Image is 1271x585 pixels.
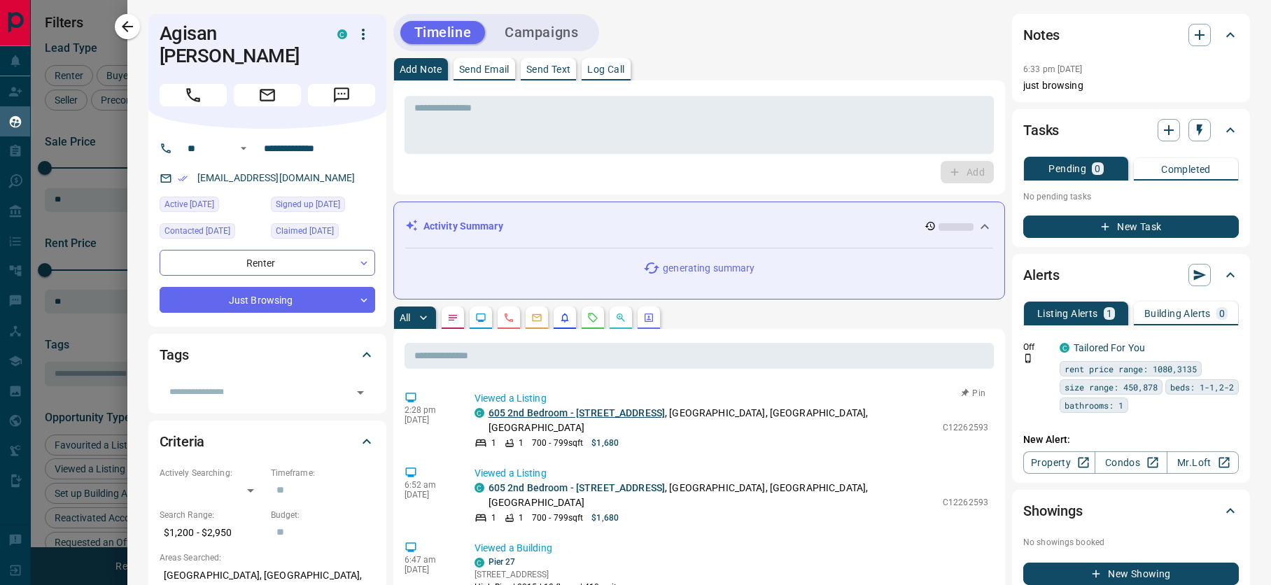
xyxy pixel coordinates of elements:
div: Notes [1023,18,1239,52]
div: condos.ca [337,29,347,39]
a: Condos [1095,451,1167,474]
p: [STREET_ADDRESS] [475,568,622,581]
span: Claimed [DATE] [276,224,334,238]
p: 1 [491,437,496,449]
p: All [400,313,411,323]
svg: Emails [531,312,542,323]
p: Viewed a Building [475,541,988,556]
p: No showings booked [1023,536,1239,549]
p: Viewed a Listing [475,466,988,481]
svg: Lead Browsing Activity [475,312,486,323]
p: , [GEOGRAPHIC_DATA], [GEOGRAPHIC_DATA], [GEOGRAPHIC_DATA] [489,481,936,510]
p: C12262593 [943,496,988,509]
div: Fri Aug 15 2025 [160,197,264,216]
svg: Calls [503,312,514,323]
p: Search Range: [160,509,264,521]
p: [DATE] [405,415,454,425]
p: 6:47 am [405,555,454,565]
h2: Criteria [160,430,205,453]
h2: Notes [1023,24,1060,46]
p: 2:28 pm [405,405,454,415]
div: condos.ca [475,558,484,568]
a: Pier 27 [489,557,516,567]
div: Fri Jun 13 2025 [271,223,375,243]
p: [DATE] [405,490,454,500]
p: Timeframe: [271,467,375,479]
h2: Tasks [1023,119,1059,141]
p: No pending tasks [1023,186,1239,207]
span: Email [234,84,301,106]
svg: Listing Alerts [559,312,570,323]
a: 605 2nd Bedroom - [STREET_ADDRESS] [489,482,665,493]
p: $1,200 - $2,950 [160,521,264,544]
p: 1 [519,512,524,524]
h2: Showings [1023,500,1083,522]
p: generating summary [663,261,754,276]
div: Fri Jun 13 2025 [160,223,264,243]
svg: Email Verified [178,174,188,183]
div: Renter [160,250,375,276]
p: 700 - 799 sqft [532,512,583,524]
button: Timeline [400,21,486,44]
div: Fri Jun 13 2025 [271,197,375,216]
svg: Agent Actions [643,312,654,323]
p: 1 [519,437,524,449]
button: New Task [1023,216,1239,238]
p: C12262593 [943,421,988,434]
p: just browsing [1023,78,1239,93]
span: beds: 1-1,2-2 [1170,380,1234,394]
div: Tags [160,338,375,372]
p: 1 [1107,309,1112,318]
div: condos.ca [475,483,484,493]
p: Listing Alerts [1037,309,1098,318]
div: Showings [1023,494,1239,528]
p: Pending [1048,164,1086,174]
p: 1 [491,512,496,524]
span: Active [DATE] [164,197,214,211]
p: Activity Summary [423,219,503,234]
a: Property [1023,451,1095,474]
p: New Alert: [1023,432,1239,447]
span: Call [160,84,227,106]
svg: Notes [447,312,458,323]
button: Open [351,383,370,402]
svg: Requests [587,312,598,323]
p: Off [1023,341,1051,353]
a: Tailored For You [1074,342,1145,353]
div: Activity Summary [405,213,993,239]
p: 6:33 pm [DATE] [1023,64,1083,74]
p: Budget: [271,509,375,521]
p: , [GEOGRAPHIC_DATA], [GEOGRAPHIC_DATA], [GEOGRAPHIC_DATA] [489,406,936,435]
span: rent price range: 1080,3135 [1065,362,1197,376]
div: Alerts [1023,258,1239,292]
a: 605 2nd Bedroom - [STREET_ADDRESS] [489,407,665,418]
div: Just Browsing [160,287,375,313]
p: Actively Searching: [160,467,264,479]
button: Pin [953,387,994,400]
p: Send Email [459,64,510,74]
p: $1,680 [591,437,619,449]
p: $1,680 [591,512,619,524]
button: Open [235,140,252,157]
span: Message [308,84,375,106]
p: 0 [1219,309,1225,318]
div: condos.ca [1060,343,1069,353]
p: Building Alerts [1144,309,1211,318]
button: Campaigns [491,21,592,44]
span: size range: 450,878 [1065,380,1158,394]
p: Send Text [526,64,571,74]
p: Areas Searched: [160,551,375,564]
div: Criteria [160,425,375,458]
p: Completed [1161,164,1211,174]
svg: Opportunities [615,312,626,323]
p: Viewed a Listing [475,391,988,406]
h1: Agisan [PERSON_NAME] [160,22,316,67]
p: 700 - 799 sqft [532,437,583,449]
button: New Showing [1023,563,1239,585]
p: Log Call [587,64,624,74]
a: Mr.Loft [1167,451,1239,474]
p: 6:52 am [405,480,454,490]
span: Signed up [DATE] [276,197,340,211]
h2: Tags [160,344,189,366]
h2: Alerts [1023,264,1060,286]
